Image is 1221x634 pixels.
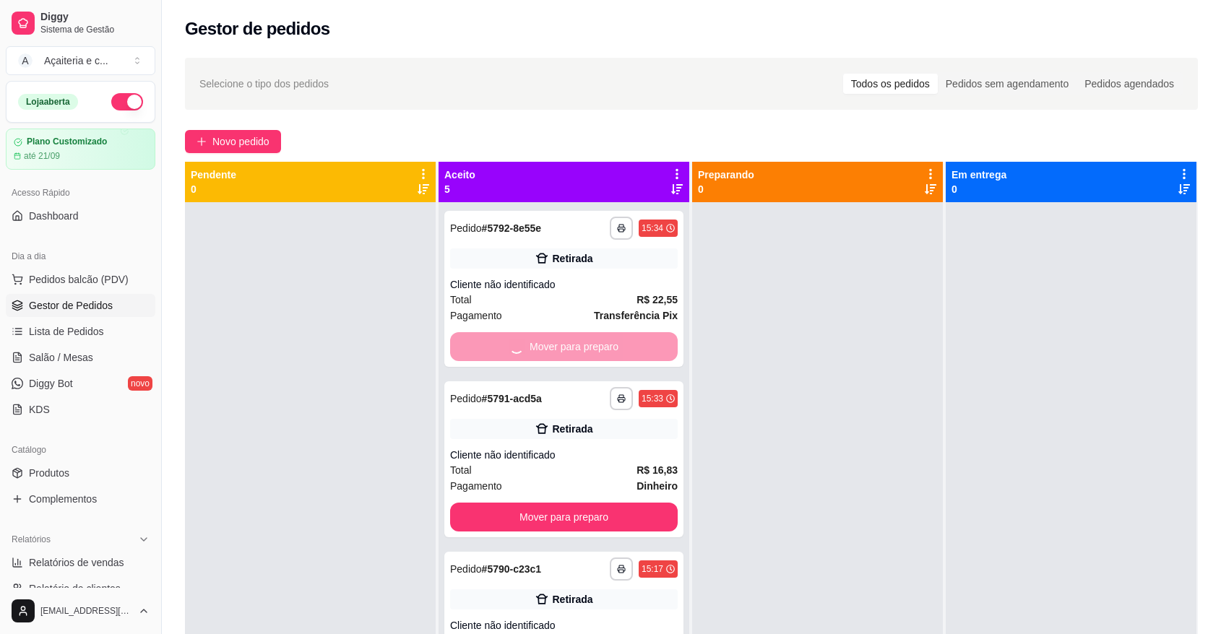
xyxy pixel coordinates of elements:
strong: # 5791-acd5a [482,393,542,404]
span: [EMAIL_ADDRESS][DOMAIN_NAME] [40,605,132,617]
span: Pedido [450,222,482,234]
span: A [18,53,33,68]
span: Pedidos balcão (PDV) [29,272,129,287]
a: Plano Customizadoaté 21/09 [6,129,155,170]
p: 0 [191,182,236,196]
button: Select a team [6,46,155,75]
article: Plano Customizado [27,136,107,147]
strong: R$ 22,55 [637,294,678,305]
span: Relatório de clientes [29,581,121,596]
span: Gestor de Pedidos [29,298,113,313]
a: Produtos [6,461,155,485]
div: Cliente não identificado [450,618,678,633]
p: Preparando [698,168,754,182]
span: Relatórios de vendas [29,555,124,570]
strong: R$ 16,83 [637,464,678,476]
span: KDS [29,402,50,417]
span: Pedido [450,563,482,575]
div: Todos os pedidos [843,74,938,94]
button: Mover para preparo [450,503,678,531]
span: Pagamento [450,308,502,323]
strong: Transferência Pix [594,310,678,321]
span: Diggy Bot [29,376,73,391]
span: plus [197,136,207,147]
p: 0 [952,182,1006,196]
a: Complementos [6,487,155,511]
div: Catálogo [6,438,155,461]
button: Novo pedido [185,130,281,153]
span: Selecione o tipo dos pedidos [199,76,329,92]
span: Complementos [29,492,97,506]
span: Produtos [29,466,69,480]
strong: # 5790-c23c1 [482,563,542,575]
a: Diggy Botnovo [6,372,155,395]
div: 15:17 [642,563,663,575]
a: Gestor de Pedidos [6,294,155,317]
div: Dia a dia [6,245,155,268]
h2: Gestor de pedidos [185,17,330,40]
a: Relatório de clientes [6,577,155,600]
span: Salão / Mesas [29,350,93,365]
a: Relatórios de vendas [6,551,155,574]
div: 15:34 [642,222,663,234]
article: até 21/09 [24,150,60,162]
div: Pedidos sem agendamento [938,74,1077,94]
a: DiggySistema de Gestão [6,6,155,40]
a: KDS [6,398,155,421]
p: 0 [698,182,754,196]
div: Pedidos agendados [1077,74,1182,94]
span: Sistema de Gestão [40,24,150,35]
div: Acesso Rápido [6,181,155,204]
div: Retirada [552,422,592,436]
a: Dashboard [6,204,155,227]
p: 5 [444,182,475,196]
div: Loja aberta [18,94,78,110]
p: Pendente [191,168,236,182]
p: Em entrega [952,168,1006,182]
span: Novo pedido [212,134,269,149]
a: Lista de Pedidos [6,320,155,343]
p: Aceito [444,168,475,182]
div: Retirada [552,251,592,266]
span: Dashboard [29,209,79,223]
button: [EMAIL_ADDRESS][DOMAIN_NAME] [6,594,155,628]
span: Total [450,462,472,478]
span: Total [450,292,472,308]
strong: Dinheiro [637,480,678,492]
a: Salão / Mesas [6,346,155,369]
div: Cliente não identificado [450,448,678,462]
div: Açaiteria e c ... [44,53,108,68]
div: 15:33 [642,393,663,404]
span: Pagamento [450,478,502,494]
div: Retirada [552,592,592,607]
strong: # 5792-8e55e [482,222,542,234]
span: Relatórios [12,534,51,545]
span: Diggy [40,11,150,24]
button: Alterar Status [111,93,143,110]
button: Pedidos balcão (PDV) [6,268,155,291]
span: Lista de Pedidos [29,324,104,339]
span: Pedido [450,393,482,404]
div: Cliente não identificado [450,277,678,292]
